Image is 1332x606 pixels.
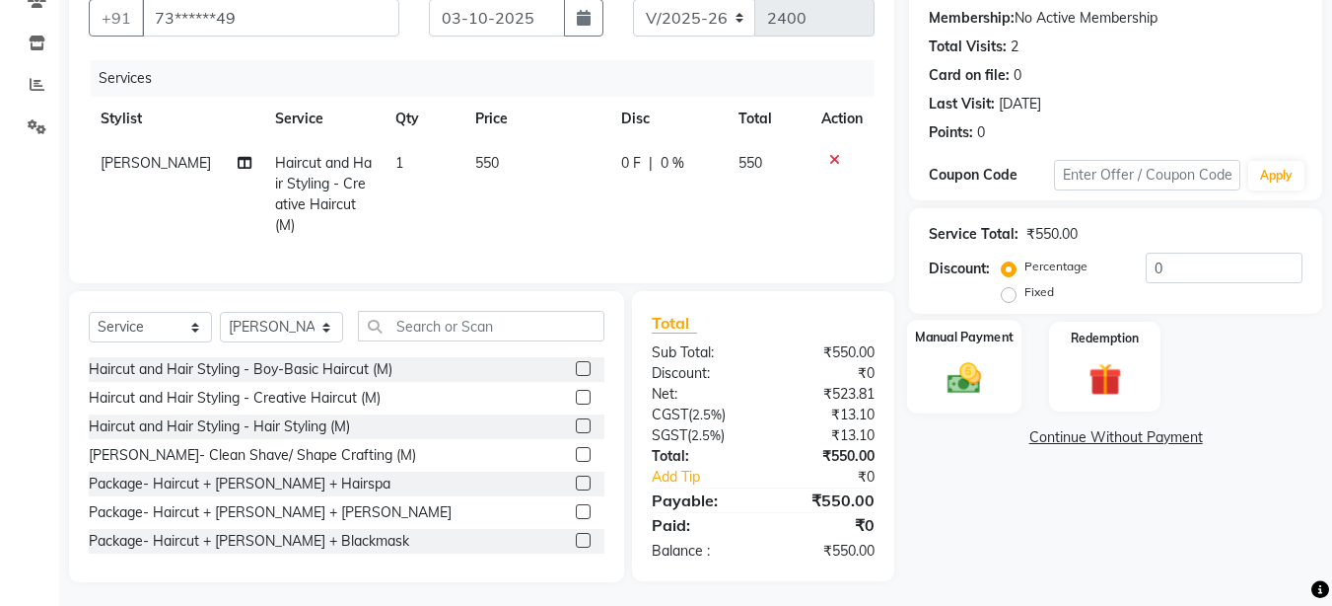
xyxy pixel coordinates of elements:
span: 550 [738,154,762,172]
div: ₹0 [763,513,889,537]
div: Package- Haircut + [PERSON_NAME] + [PERSON_NAME] [89,502,452,523]
div: ₹0 [763,363,889,384]
div: Total: [637,446,763,467]
div: ₹550.00 [763,489,889,512]
div: Haircut and Hair Styling - Creative Haircut (M) [89,388,381,409]
span: 0 % [661,153,684,174]
div: ₹523.81 [763,384,889,405]
div: Discount: [637,363,763,384]
div: Service Total: [929,224,1018,245]
span: 1 [395,154,403,172]
a: Add Tip [637,467,784,488]
div: Payable: [637,489,763,512]
th: Total [727,97,810,141]
div: Haircut and Hair Styling - Boy-Basic Haircut (M) [89,359,392,380]
div: Coupon Code [929,165,1053,186]
div: ₹550.00 [763,342,889,363]
div: [PERSON_NAME]- Clean Shave/ Shape Crafting (M) [89,445,416,466]
div: ₹13.10 [763,425,889,446]
div: ₹13.10 [763,405,889,425]
div: [DATE] [999,94,1041,114]
span: 550 [475,154,499,172]
button: Apply [1248,161,1304,190]
th: Action [809,97,875,141]
div: 2 [1011,37,1018,57]
div: ( ) [637,405,763,425]
span: | [649,153,653,174]
div: No Active Membership [929,8,1302,29]
div: Membership: [929,8,1015,29]
div: 0 [1014,65,1021,86]
th: Service [263,97,384,141]
img: _cash.svg [937,358,992,398]
span: Haircut and Hair Styling - Creative Haircut (M) [275,154,372,234]
span: 2.5% [692,407,722,422]
div: Total Visits: [929,37,1007,57]
div: Services [91,60,889,97]
span: SGST [652,426,687,444]
label: Redemption [1071,330,1139,347]
div: Card on file: [929,65,1010,86]
label: Percentage [1024,258,1087,275]
th: Qty [384,97,463,141]
div: ₹0 [785,467,890,488]
div: ( ) [637,425,763,446]
div: ₹550.00 [763,446,889,467]
label: Fixed [1024,283,1054,301]
input: Enter Offer / Coupon Code [1054,160,1240,190]
div: Net: [637,384,763,405]
div: Package- Haircut + [PERSON_NAME] + Hairspa [89,474,390,494]
th: Disc [609,97,727,141]
span: CGST [652,406,688,423]
div: Package- Haircut + [PERSON_NAME] + Blackmask [89,531,409,552]
a: Continue Without Payment [913,427,1318,448]
div: ₹550.00 [763,541,889,562]
label: Manual Payment [915,328,1014,346]
div: Discount: [929,259,990,279]
div: Points: [929,122,973,143]
div: Last Visit: [929,94,995,114]
span: [PERSON_NAME] [101,154,211,172]
div: Paid: [637,513,763,537]
span: 2.5% [691,427,721,443]
input: Search or Scan [358,311,604,341]
div: ₹550.00 [1026,224,1078,245]
span: 0 F [621,153,641,174]
div: Haircut and Hair Styling - Hair Styling (M) [89,417,350,437]
div: 0 [977,122,985,143]
img: _gift.svg [1079,359,1132,400]
span: Total [652,313,697,334]
div: Sub Total: [637,342,763,363]
div: Balance : [637,541,763,562]
th: Stylist [89,97,263,141]
th: Price [463,97,609,141]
